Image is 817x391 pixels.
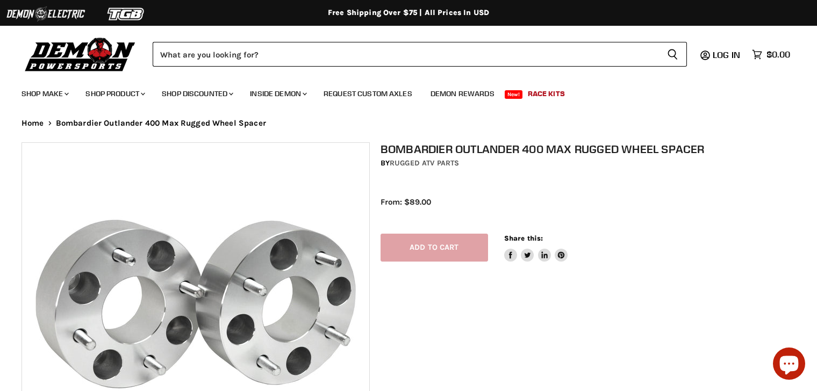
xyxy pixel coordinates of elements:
[21,35,139,73] img: Demon Powersports
[504,234,568,262] aside: Share this:
[316,83,420,105] a: Request Custom Axles
[13,78,787,105] ul: Main menu
[381,197,431,207] span: From: $89.00
[520,83,573,105] a: Race Kits
[708,50,747,60] a: Log in
[504,234,543,242] span: Share this:
[153,42,658,67] input: Search
[381,157,806,169] div: by
[713,49,740,60] span: Log in
[21,119,44,128] a: Home
[422,83,503,105] a: Demon Rewards
[56,119,266,128] span: Bombardier Outlander 400 Max Rugged Wheel Spacer
[242,83,313,105] a: Inside Demon
[5,4,86,24] img: Demon Electric Logo 2
[505,90,523,99] span: New!
[77,83,152,105] a: Shop Product
[13,83,75,105] a: Shop Make
[154,83,240,105] a: Shop Discounted
[770,347,808,382] inbox-online-store-chat: Shopify online store chat
[86,4,167,24] img: TGB Logo 2
[153,42,687,67] form: Product
[658,42,687,67] button: Search
[747,47,795,62] a: $0.00
[390,158,459,168] a: Rugged ATV Parts
[381,142,806,156] h1: Bombardier Outlander 400 Max Rugged Wheel Spacer
[766,49,790,60] span: $0.00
